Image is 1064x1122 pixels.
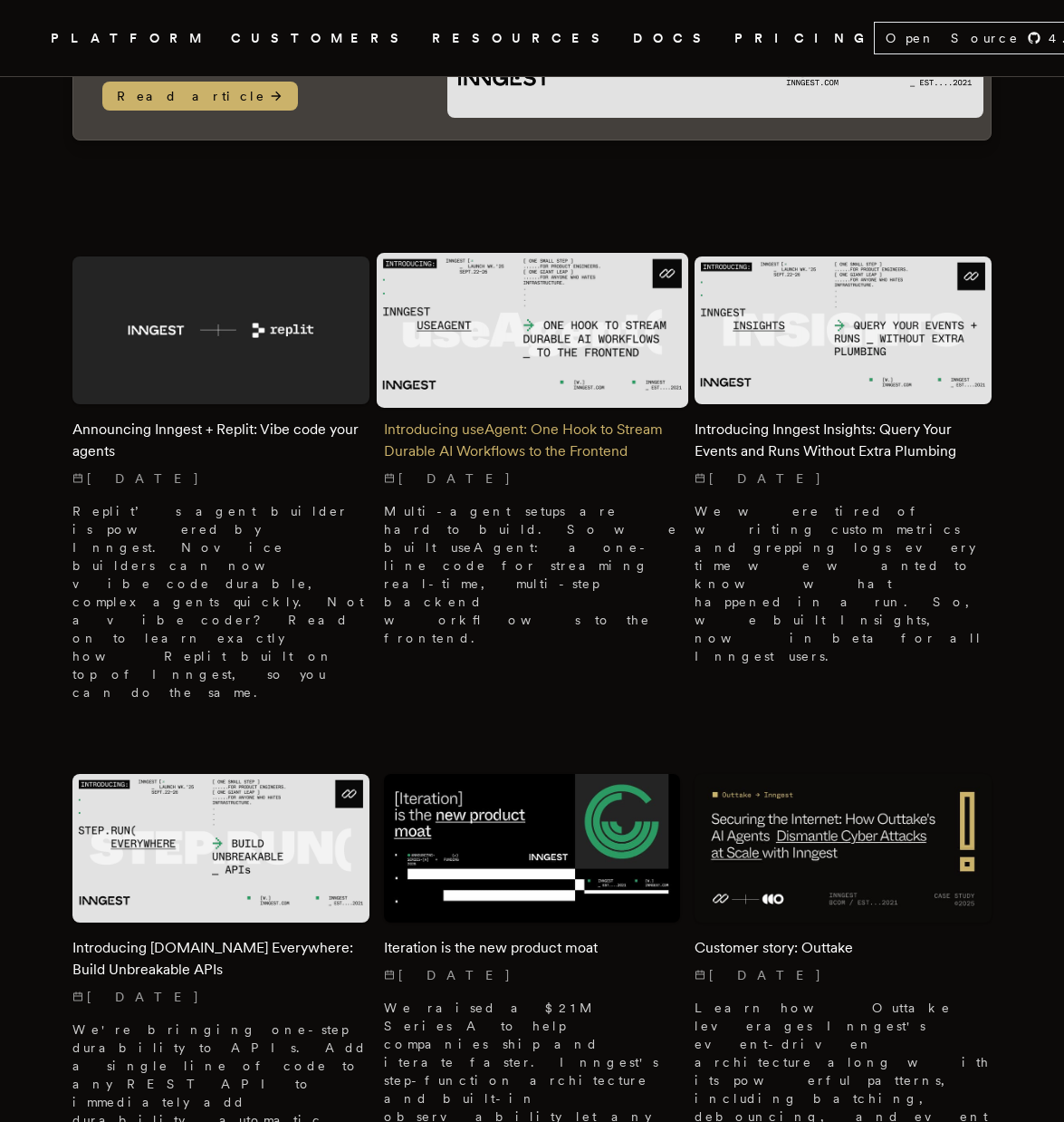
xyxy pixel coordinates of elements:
p: [DATE] [384,469,681,488]
p: We were tired of writing custom metrics and grepping logs every time we wanted to know what happe... [695,502,992,665]
button: PLATFORM [51,27,209,50]
p: Replit’s agent builder is powered by Inngest. Novice builders can now vibe code durable, complex ... [72,502,369,701]
img: Featured image for Introducing useAgent: One Hook to Stream Durable AI Workflows to the Frontend ... [376,253,687,409]
h2: Introducing Inngest Insights: Query Your Events and Runs Without Extra Plumbing [695,419,992,462]
span: Read article [102,82,298,111]
img: Featured image for Iteration is the new product moat blog post [384,774,681,923]
a: PRICING [734,27,874,50]
p: [DATE] [695,469,992,488]
h2: Introducing [DOMAIN_NAME] Everywhere: Build Unbreakable APIs [72,937,369,981]
img: Featured image for Customer story: Outtake blog post [695,774,992,923]
a: CUSTOMERS [231,27,410,50]
img: Featured image for Introducing Inngest Insights: Query Your Events and Runs Without Extra Plumbin... [695,256,992,404]
a: Featured image for Introducing Inngest Insights: Query Your Events and Runs Without Extra Plumbin... [695,256,992,665]
span: Open Source [886,29,1020,47]
h2: Announcing Inngest + Replit: Vibe code your agents [72,419,369,462]
p: [DATE] [695,966,992,984]
h2: Introducing useAgent: One Hook to Stream Durable AI Workflows to the Frontend [384,419,681,462]
a: DOCS [633,27,713,50]
p: Multi-agent setups are hard to build. So we built useAgent: a one-line code for streaming real-ti... [384,502,681,647]
h2: Iteration is the new product moat [384,937,681,959]
a: Featured image for Announcing Inngest + Replit: Vibe code your agents blog postAnnouncing Inngest... [72,256,369,701]
button: RESOURCES [432,27,611,50]
img: Featured image for Announcing Inngest + Replit: Vibe code your agents blog post [72,256,369,404]
p: [DATE] [72,469,369,488]
p: [DATE] [72,988,369,1006]
h2: Customer story: Outtake [695,937,992,959]
img: Featured image for Introducing Step.Run Everywhere: Build Unbreakable APIs blog post [72,774,369,922]
a: Featured image for Introducing useAgent: One Hook to Stream Durable AI Workflows to the Frontend ... [384,256,681,647]
p: [DATE] [384,966,681,984]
